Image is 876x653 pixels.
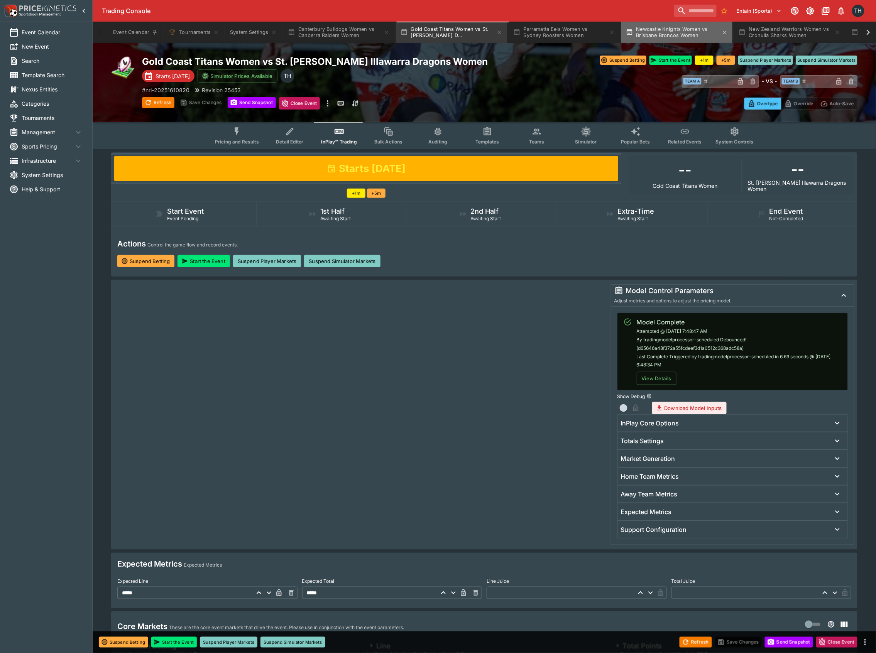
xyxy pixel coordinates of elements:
h5: Start Event [167,207,204,216]
p: Override [794,100,813,108]
img: PriceKinetics [19,5,76,11]
button: New Zealand Warriors Women vs Cronulla Sharks Women [734,22,845,43]
button: Start the Event [649,56,692,65]
h6: InPlay Core Options [621,419,679,427]
div: Todd Henderson [281,69,294,83]
label: Expected Total [302,575,482,587]
h6: Totals Settings [621,437,664,445]
button: +5m [717,56,735,65]
span: Event Calendar [22,28,83,36]
div: Start From [744,98,857,110]
button: Close Event [816,637,857,648]
button: Suspend Player Markets [738,56,793,65]
div: Trading Console [102,7,671,15]
button: View Details [637,372,676,385]
span: Help & Support [22,185,83,193]
h6: Away Team Metrics [621,490,678,498]
p: Starts [DATE] [156,72,190,80]
div: Model Control Parameters [614,286,831,295]
button: Download Model Inputs [652,402,727,414]
button: +1m [695,56,714,65]
button: Suspend Simulator Markets [796,56,858,65]
button: Documentation [819,4,833,18]
button: Overtype [744,98,781,110]
button: Show Debug [647,393,652,399]
button: Suspend Player Markets [233,255,301,267]
div: Todd Henderson [852,5,864,17]
h4: Expected Metrics [117,559,182,569]
button: Refresh [680,637,712,648]
button: No Bookmarks [718,5,731,17]
span: Nexus Entities [22,85,83,93]
span: Template Search [22,71,83,79]
h6: - VS - [762,77,777,85]
input: search [674,5,717,17]
button: +1m [347,189,365,198]
span: Adjust metrics and options to adjust the pricing model. [614,298,732,304]
p: Control the game flow and record events. [147,241,238,249]
span: Attempted @ [DATE] 7:48:47 AM By tradingmodelprocessor-scheduled Debounced! (d65646a48f372a55fcde... [637,328,831,368]
button: Auto-Save [817,98,857,110]
button: Simulator Prices Available [198,69,277,83]
h1: -- [679,159,692,180]
span: Not-Completed [769,216,803,221]
h5: Extra-Time [618,207,654,216]
span: Team A [683,78,702,84]
div: Event type filters [209,122,760,149]
label: Total Juice [671,575,852,587]
span: Auditing [428,139,447,145]
p: Overtype [757,100,778,108]
span: Team B [782,78,800,84]
button: Suspend Simulator Markets [304,255,380,267]
button: Send Snapshot [765,637,813,648]
span: System Controls [716,139,754,145]
button: Suspend Betting [99,637,148,648]
button: Toggle light/dark mode [803,4,817,18]
h6: Support Configuration [621,526,687,534]
span: Simulator [575,139,597,145]
button: Todd Henderson [850,2,867,19]
button: Refresh [142,97,174,108]
button: Newcastle Knights Women vs Brisbane Broncos Women [621,22,732,43]
h5: 2nd Half [471,207,499,216]
span: Tournaments [22,114,83,122]
p: Gold Coast Titans Women [653,183,718,189]
span: Pricing and Results [215,139,259,145]
button: more [323,97,332,110]
span: Infrastructure [22,157,74,165]
button: Suspend Player Markets [200,637,257,648]
span: New Event [22,42,83,51]
button: Gold Coast Titans Women vs St. [PERSON_NAME] D... [396,22,507,43]
span: Sports Pricing [22,142,74,150]
button: Suspend Betting [117,255,174,267]
label: Expected Line [117,575,298,587]
span: Detail Editor [276,139,303,145]
span: Awaiting Start [320,216,351,221]
h6: Home Team Metrics [621,472,679,481]
h5: 1st Half [320,207,345,216]
button: more [861,638,870,647]
span: System Settings [22,171,83,179]
img: rugby_league.png [111,56,136,80]
h4: Actions [117,239,146,249]
button: Notifications [834,4,848,18]
button: Tournaments [164,22,224,43]
button: Override [781,98,817,110]
button: Select Tenant [732,5,786,17]
p: Copy To Clipboard [142,86,189,94]
h6: Market Generation [621,455,675,463]
p: Auto-Save [830,100,854,108]
button: Canterbury Bulldogs Women vs Canberra Raiders Women [283,22,394,43]
span: Teams [529,139,545,145]
div: Model Complete [637,317,842,327]
p: Expected Metrics [184,561,222,569]
button: Parramatta Eels Women vs Sydney Roosters Women [509,22,620,43]
p: St. [PERSON_NAME] Illawarra Dragons Women [748,180,848,192]
button: Suspend Betting [600,56,646,65]
span: Awaiting Start [618,216,648,221]
button: Event Calendar [108,22,162,43]
span: Popular Bets [621,139,650,145]
button: Start the Event [151,637,197,648]
p: Revision 25453 [202,86,241,94]
span: Templates [475,139,499,145]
